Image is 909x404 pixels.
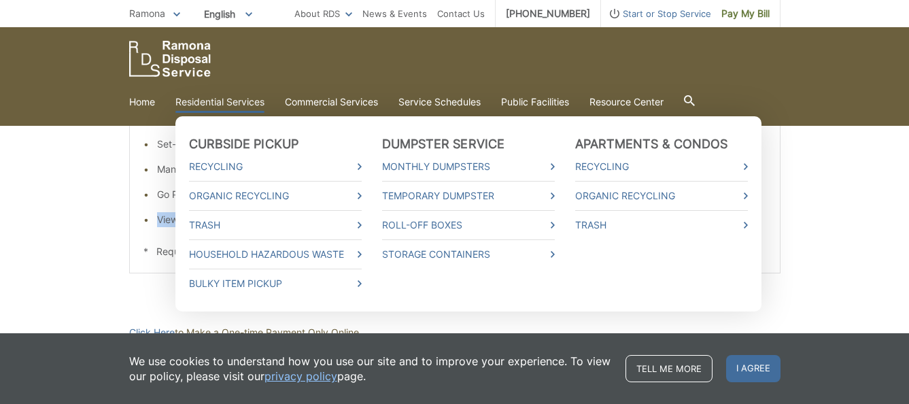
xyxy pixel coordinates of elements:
a: News & Events [362,6,427,21]
a: Apartments & Condos [575,137,728,152]
a: Monthly Dumpsters [382,159,555,174]
span: I agree [726,355,781,382]
li: View Payment and Billing History [157,212,766,227]
li: Go Paperless [157,187,766,202]
span: Pay My Bill [721,6,770,21]
a: Residential Services [175,95,264,110]
a: Household Hazardous Waste [189,247,362,262]
a: Curbside Pickup [189,137,299,152]
a: Bulky Item Pickup [189,276,362,291]
a: Commercial Services [285,95,378,110]
a: EDCD logo. Return to the homepage. [129,41,211,77]
a: Trash [575,218,748,233]
li: Manage Stored Payments [157,162,766,177]
li: Set-up Auto-pay [157,137,766,152]
a: Trash [189,218,362,233]
a: Resource Center [589,95,664,110]
a: Service Schedules [398,95,481,110]
p: to Make a One-time Payment Only Online [129,325,781,340]
a: Home [129,95,155,110]
p: We use cookies to understand how you use our site and to improve your experience. To view our pol... [129,354,612,384]
a: Dumpster Service [382,137,505,152]
a: Temporary Dumpster [382,188,555,203]
a: privacy policy [264,369,337,384]
a: Organic Recycling [189,188,362,203]
a: Public Facilities [501,95,569,110]
a: Tell me more [625,355,713,382]
a: Roll-Off Boxes [382,218,555,233]
p: * Requires a One-time Registration (or Online Account Set-up to Create Your Username and Password) [143,244,766,259]
a: Contact Us [437,6,485,21]
span: English [194,3,262,25]
a: Click Here [129,325,175,340]
a: Storage Containers [382,247,555,262]
a: About RDS [294,6,352,21]
span: Ramona [129,7,165,19]
a: Organic Recycling [575,188,748,203]
a: Recycling [575,159,748,174]
a: Recycling [189,159,362,174]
